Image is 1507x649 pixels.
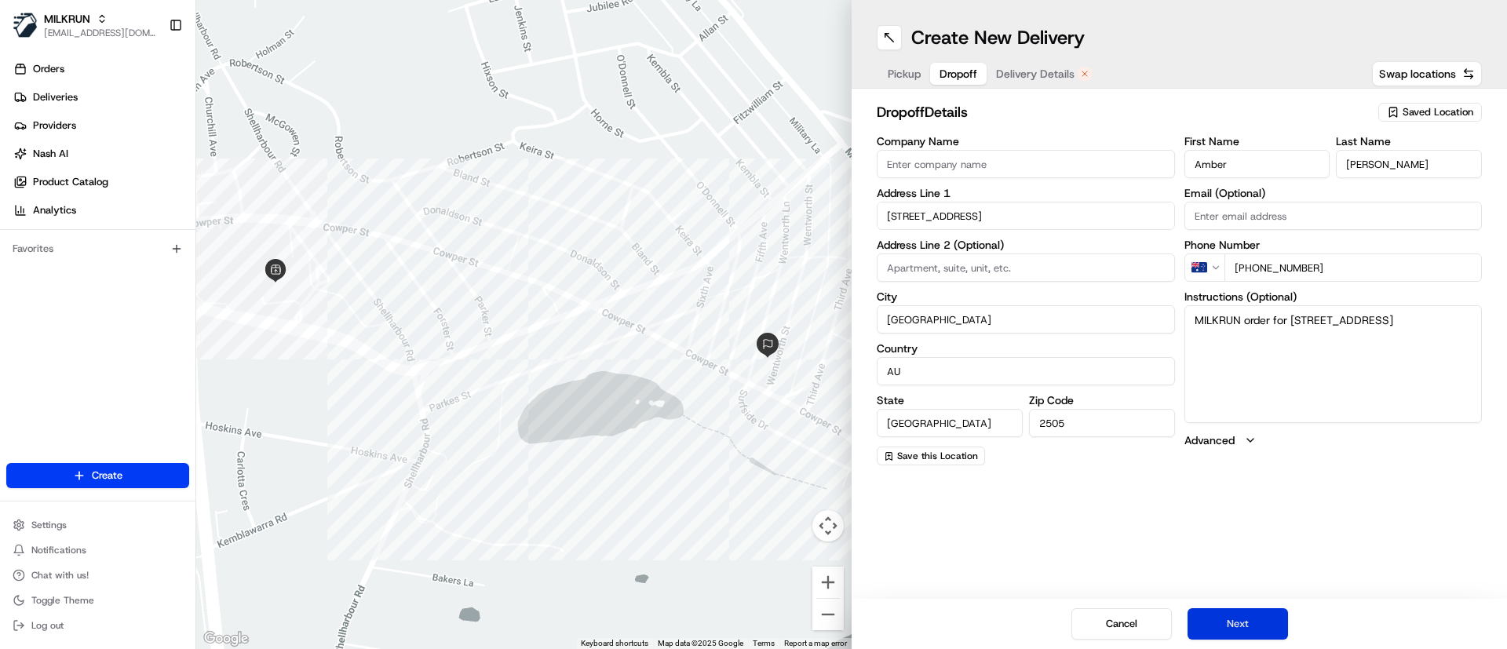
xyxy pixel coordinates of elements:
label: Zip Code [1029,395,1175,406]
a: Product Catalog [6,170,195,195]
span: Delivery Details [996,66,1075,82]
label: State [877,395,1023,406]
button: Swap locations [1372,61,1482,86]
label: Address Line 2 (Optional) [877,239,1175,250]
button: Create [6,463,189,488]
a: Orders [6,57,195,82]
span: Map data ©2025 Google [658,639,743,647]
span: Nash AI [33,147,68,161]
label: First Name [1184,136,1330,147]
button: Save this Location [877,447,985,465]
button: Settings [6,514,189,536]
label: Country [877,343,1175,354]
input: Enter country [877,357,1175,385]
span: Log out [31,619,64,632]
a: Providers [6,113,195,138]
button: Log out [6,614,189,636]
input: Enter zip code [1029,409,1175,437]
button: Chat with us! [6,564,189,586]
h1: Create New Delivery [911,25,1085,50]
span: Swap locations [1379,66,1456,82]
button: Cancel [1071,608,1172,640]
button: Advanced [1184,432,1483,448]
span: Toggle Theme [31,594,94,607]
label: Email (Optional) [1184,188,1483,199]
a: Report a map error [784,639,847,647]
button: MILKRUN [44,11,90,27]
textarea: MILKRUN order for [STREET_ADDRESS] [1184,305,1483,423]
span: Deliveries [33,90,78,104]
button: Notifications [6,539,189,561]
button: Toggle Theme [6,589,189,611]
input: Enter company name [877,150,1175,178]
button: Keyboard shortcuts [581,638,648,649]
span: Notifications [31,544,86,556]
span: Chat with us! [31,569,89,582]
input: Enter state [877,409,1023,437]
div: Favorites [6,236,189,261]
span: Providers [33,118,76,133]
span: Create [92,469,122,483]
a: Analytics [6,198,195,223]
button: MILKRUNMILKRUN[EMAIL_ADDRESS][DOMAIN_NAME] [6,6,162,44]
span: Settings [31,519,67,531]
a: Deliveries [6,85,195,110]
h2: dropoff Details [877,101,1369,123]
button: Map camera controls [812,510,844,541]
input: Enter first name [1184,150,1330,178]
img: Google [200,629,252,649]
span: Dropoff [940,66,977,82]
a: Nash AI [6,141,195,166]
input: Enter address [877,202,1175,230]
a: Open this area in Google Maps (opens a new window) [200,629,252,649]
label: Company Name [877,136,1175,147]
input: Enter email address [1184,202,1483,230]
label: Phone Number [1184,239,1483,250]
label: Instructions (Optional) [1184,291,1483,302]
button: Saved Location [1378,101,1482,123]
span: Product Catalog [33,175,108,189]
span: Save this Location [897,450,978,462]
span: Analytics [33,203,76,217]
label: Advanced [1184,432,1235,448]
input: Enter phone number [1224,253,1483,282]
a: Terms [753,639,775,647]
button: Zoom in [812,567,844,598]
span: Pickup [888,66,921,82]
img: MILKRUN [13,13,38,38]
button: Zoom out [812,599,844,630]
input: Enter city [877,305,1175,334]
span: Orders [33,62,64,76]
label: Address Line 1 [877,188,1175,199]
button: Next [1188,608,1288,640]
label: City [877,291,1175,302]
input: Enter last name [1336,150,1482,178]
span: Saved Location [1403,105,1473,119]
input: Apartment, suite, unit, etc. [877,253,1175,282]
label: Last Name [1336,136,1482,147]
button: [EMAIL_ADDRESS][DOMAIN_NAME] [44,27,156,39]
